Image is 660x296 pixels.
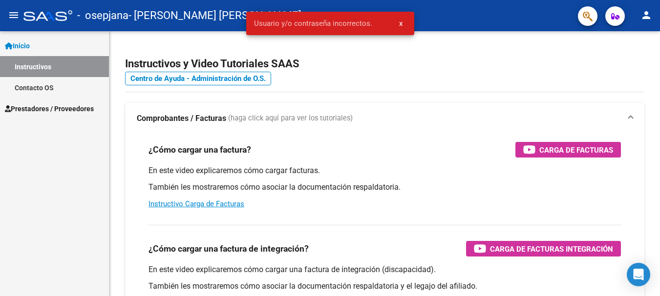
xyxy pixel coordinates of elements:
[5,103,94,114] span: Prestadores / Proveedores
[391,15,410,32] button: x
[125,55,644,73] h2: Instructivos y Video Tutoriales SAAS
[149,182,621,193] p: También les mostraremos cómo asociar la documentación respaldatoria.
[137,113,226,124] strong: Comprobantes / Facturas
[128,5,301,26] span: - [PERSON_NAME] [PERSON_NAME]
[149,264,621,275] p: En este video explicaremos cómo cargar una factura de integración (discapacidad).
[8,9,20,21] mat-icon: menu
[5,40,30,51] span: Inicio
[149,143,251,157] h3: ¿Cómo cargar una factura?
[149,199,244,208] a: Instructivo Carga de Facturas
[125,103,644,134] mat-expansion-panel-header: Comprobantes / Facturas (haga click aquí para ver los tutoriales)
[77,5,128,26] span: - osepjana
[627,263,650,286] div: Open Intercom Messenger
[254,19,372,28] span: Usuario y/o contraseña incorrectos.
[125,72,271,85] a: Centro de Ayuda - Administración de O.S.
[515,142,621,158] button: Carga de Facturas
[149,242,309,256] h3: ¿Cómo cargar una factura de integración?
[149,281,621,292] p: También les mostraremos cómo asociar la documentación respaldatoria y el legajo del afiliado.
[228,113,353,124] span: (haga click aquí para ver los tutoriales)
[466,241,621,257] button: Carga de Facturas Integración
[399,19,403,28] span: x
[539,144,613,156] span: Carga de Facturas
[640,9,652,21] mat-icon: person
[490,243,613,255] span: Carga de Facturas Integración
[149,165,621,176] p: En este video explicaremos cómo cargar facturas.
